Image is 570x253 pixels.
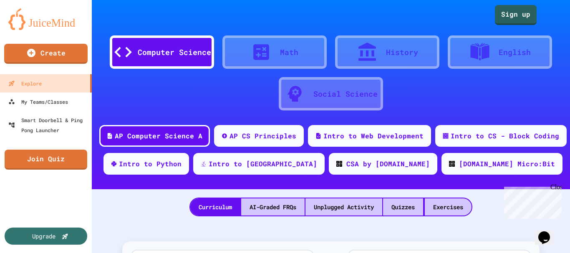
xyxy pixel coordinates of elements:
div: Exercises [425,198,472,215]
img: CODE_logo_RGB.png [449,161,455,167]
div: AI-Graded FRQs [241,198,305,215]
a: Join Quiz [5,150,87,170]
div: Intro to CS - Block Coding [451,131,559,141]
div: History [386,47,418,58]
a: Sign up [495,5,537,25]
a: Create [4,44,88,64]
div: My Teams/Classes [8,97,68,107]
div: AP CS Principles [230,131,296,141]
div: Chat with us now!Close [3,3,58,53]
div: Computer Science [138,47,211,58]
div: Math [280,47,298,58]
div: Upgrade [32,232,55,240]
div: CSA by [DOMAIN_NAME] [346,159,430,169]
div: Quizzes [383,198,423,215]
iframe: chat widget [535,220,562,245]
div: AP Computer Science A [115,131,202,141]
div: Social Science [313,88,378,100]
div: Explore [8,78,42,88]
div: Curriculum [190,198,240,215]
div: Intro to Python [119,159,182,169]
img: logo-orange.svg [8,8,83,30]
img: CODE_logo_RGB.png [336,161,342,167]
div: [DOMAIN_NAME] Micro:Bit [459,159,555,169]
div: English [499,47,531,58]
div: Intro to [GEOGRAPHIC_DATA] [209,159,317,169]
iframe: chat widget [501,183,562,219]
div: Unplugged Activity [305,198,382,215]
div: Intro to Web Development [323,131,424,141]
div: Smart Doorbell & Ping Pong Launcher [8,115,88,135]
